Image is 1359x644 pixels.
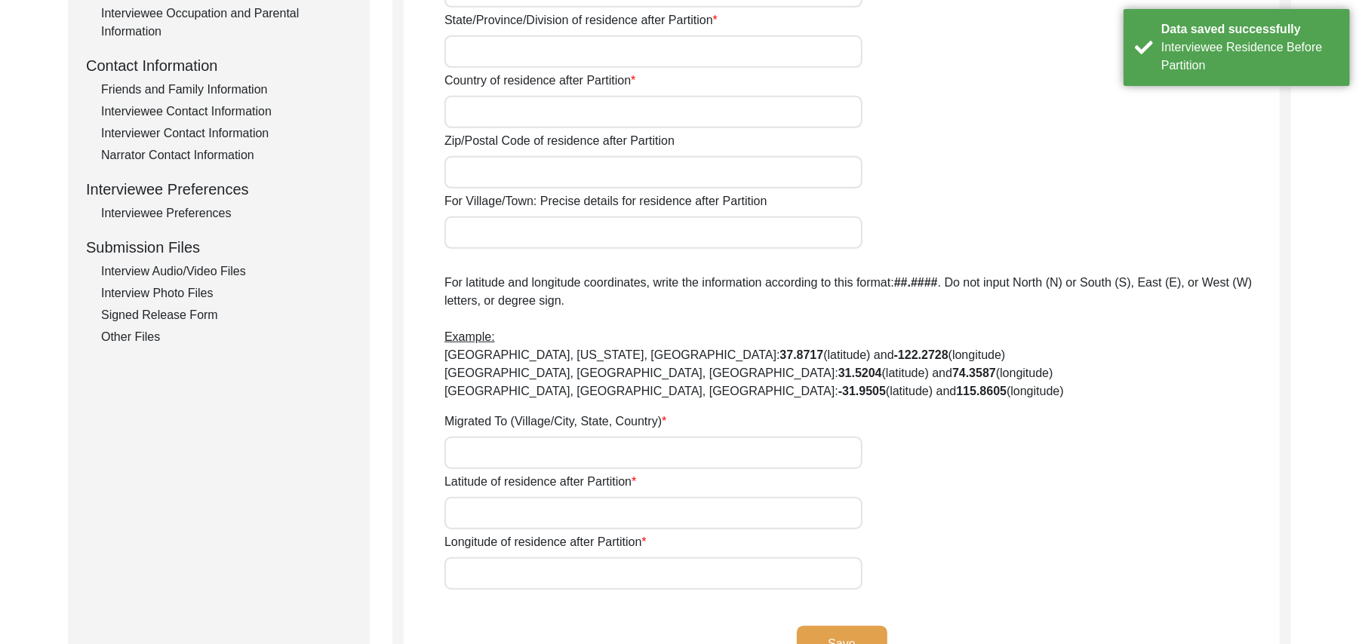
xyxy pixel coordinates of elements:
[894,276,938,289] b: ##.####
[894,348,949,361] b: -122.2728
[101,103,352,121] div: Interviewee Contact Information
[444,72,635,90] label: Country of residence after Partition
[86,178,352,201] div: Interviewee Preferences
[444,132,675,150] label: Zip/Postal Code of residence after Partition
[86,236,352,259] div: Submission Files
[444,192,767,210] label: For Village/Town: Precise details for residence after Partition
[101,262,352,281] div: Interview Audio/Video Files
[86,54,352,77] div: Contact Information
[444,473,636,491] label: Latitude of residence after Partition
[101,146,352,164] div: Narrator Contact Information
[101,328,352,346] div: Other Files
[1161,20,1339,38] div: Data saved successfully
[1161,38,1339,75] div: Interviewee Residence Before Partition
[101,306,352,324] div: Signed Release Form
[101,5,352,41] div: Interviewee Occupation and Parental Information
[101,124,352,143] div: Interviewer Contact Information
[444,412,666,431] label: Migrated To (Village/City, State, Country)
[956,385,1007,397] b: 115.8605
[101,284,352,302] div: Interview Photo Files
[952,366,996,379] b: 74.3587
[444,274,1280,400] p: For latitude and longitude coordinates, write the information according to this format: . Do not ...
[838,385,886,397] b: -31.9505
[780,348,824,361] b: 37.8717
[444,330,495,343] span: Example:
[444,11,718,29] label: State/Province/Division of residence after Partition
[101,81,352,99] div: Friends and Family Information
[101,204,352,222] div: Interviewee Preferences
[838,366,882,379] b: 31.5204
[444,533,647,551] label: Longitude of residence after Partition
